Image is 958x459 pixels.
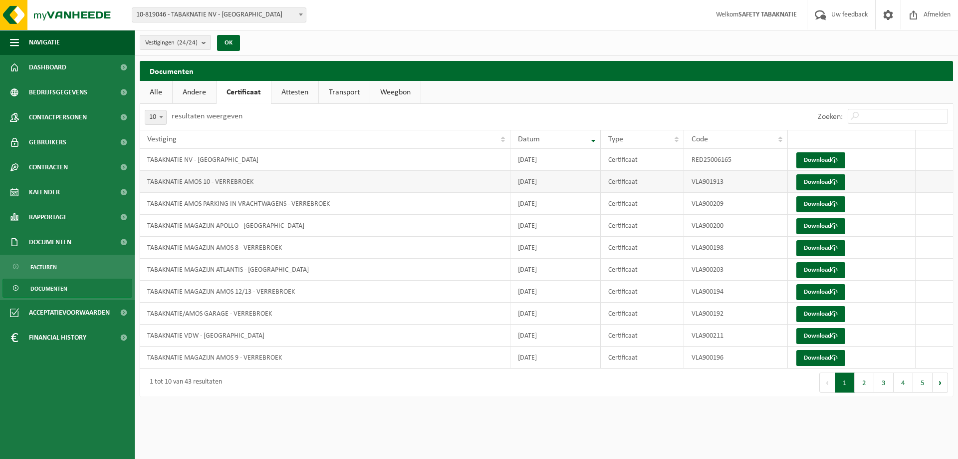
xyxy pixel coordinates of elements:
span: Documenten [30,279,67,298]
span: 10 [145,110,167,125]
a: Download [796,240,845,256]
label: Zoeken: [818,113,843,121]
td: [DATE] [510,347,601,369]
span: Gebruikers [29,130,66,155]
span: 10 [145,110,166,124]
span: 10-819046 - TABAKNATIE NV - ANTWERPEN [132,7,306,22]
span: Code [692,135,708,143]
td: [DATE] [510,171,601,193]
a: Download [796,152,845,168]
td: [DATE] [510,325,601,347]
a: Certificaat [217,81,271,104]
button: OK [217,35,240,51]
span: Acceptatievoorwaarden [29,300,110,325]
button: 2 [855,373,874,393]
td: Certificaat [601,281,685,303]
td: VLA900211 [684,325,788,347]
a: Download [796,196,845,212]
td: Certificaat [601,325,685,347]
td: Certificaat [601,149,685,171]
span: Contactpersonen [29,105,87,130]
button: Next [933,373,948,393]
div: 1 tot 10 van 43 resultaten [145,374,222,392]
span: Vestigingen [145,35,198,50]
a: Download [796,306,845,322]
button: 3 [874,373,894,393]
td: TABAKNATIE AMOS PARKING IN VRACHTWAGENS - VERREBROEK [140,193,510,215]
a: Facturen [2,257,132,276]
a: Download [796,284,845,300]
span: Documenten [29,230,71,255]
td: [DATE] [510,193,601,215]
strong: SAFETY TABAKNATIE [738,11,797,18]
td: [DATE] [510,237,601,259]
td: VLA900194 [684,281,788,303]
td: VLA900196 [684,347,788,369]
a: Download [796,174,845,190]
span: Type [608,135,623,143]
td: [DATE] [510,303,601,325]
span: Contracten [29,155,68,180]
span: Rapportage [29,205,67,230]
td: TABAKNATIE MAGAZIJN APOLLO - [GEOGRAPHIC_DATA] [140,215,510,237]
td: VLA900192 [684,303,788,325]
span: Vestiging [147,135,177,143]
a: Download [796,262,845,278]
button: 4 [894,373,913,393]
td: TABAKNATIE/AMOS GARAGE - VERREBROEK [140,303,510,325]
td: VLA900200 [684,215,788,237]
td: Certificaat [601,347,685,369]
td: Certificaat [601,259,685,281]
td: TABAKNATIE NV - [GEOGRAPHIC_DATA] [140,149,510,171]
td: [DATE] [510,215,601,237]
td: TABAKNATIE MAGAZIJN AMOS 8 - VERREBROEK [140,237,510,259]
td: [DATE] [510,259,601,281]
td: Certificaat [601,171,685,193]
td: Certificaat [601,215,685,237]
span: Kalender [29,180,60,205]
span: Facturen [30,258,57,277]
td: VLA901913 [684,171,788,193]
span: 10-819046 - TABAKNATIE NV - ANTWERPEN [132,8,306,22]
td: VLA900203 [684,259,788,281]
span: Navigatie [29,30,60,55]
a: Download [796,328,845,344]
a: Weegbon [370,81,421,104]
td: TABAKNATIE MAGAZIJN AMOS 12/13 - VERREBROEK [140,281,510,303]
td: [DATE] [510,149,601,171]
td: Certificaat [601,237,685,259]
td: TABAKNATIE MAGAZIJN AMOS 9 - VERREBROEK [140,347,510,369]
td: TABAKNATIE VDW - [GEOGRAPHIC_DATA] [140,325,510,347]
td: Certificaat [601,193,685,215]
td: VLA900198 [684,237,788,259]
td: Certificaat [601,303,685,325]
td: VLA900209 [684,193,788,215]
a: Download [796,350,845,366]
span: Bedrijfsgegevens [29,80,87,105]
button: Previous [819,373,835,393]
a: Download [796,218,845,234]
td: [DATE] [510,281,601,303]
a: Andere [173,81,216,104]
button: 1 [835,373,855,393]
h2: Documenten [140,61,953,80]
a: Alle [140,81,172,104]
td: TABAKNATIE MAGAZIJN ATLANTIS - [GEOGRAPHIC_DATA] [140,259,510,281]
span: Dashboard [29,55,66,80]
a: Transport [319,81,370,104]
button: Vestigingen(24/24) [140,35,211,50]
a: Attesten [271,81,318,104]
count: (24/24) [177,39,198,46]
span: Datum [518,135,540,143]
button: 5 [913,373,933,393]
span: Financial History [29,325,86,350]
td: RED25006165 [684,149,788,171]
a: Documenten [2,279,132,298]
td: TABAKNATIE AMOS 10 - VERREBROEK [140,171,510,193]
label: resultaten weergeven [172,112,242,120]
